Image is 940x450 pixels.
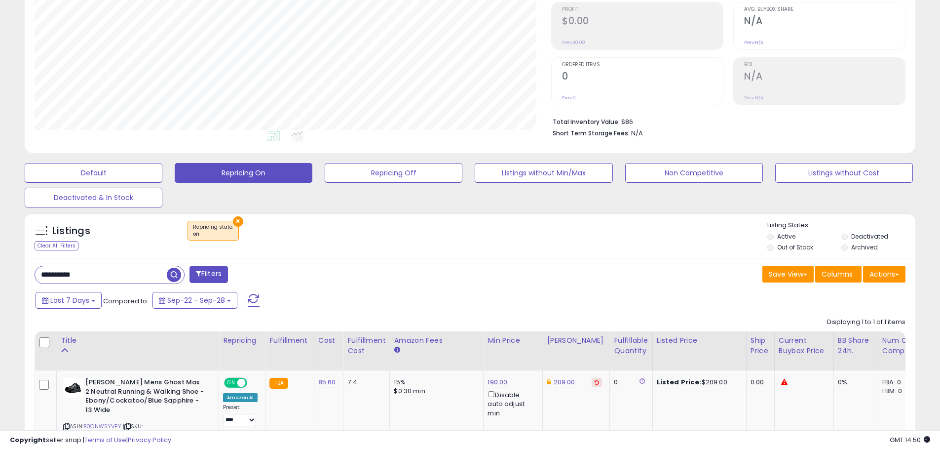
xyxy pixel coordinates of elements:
h2: N/A [744,15,905,29]
button: Last 7 Days [36,292,102,309]
a: 190.00 [488,377,507,387]
b: Total Inventory Value: [553,118,620,126]
span: Profit [562,7,723,12]
label: Active [777,232,795,241]
div: Displaying 1 to 1 of 1 items [827,318,905,327]
div: Fulfillable Quantity [614,335,648,356]
button: Listings without Min/Max [475,163,612,183]
div: Listed Price [657,335,742,346]
div: Disable auto adjust min [488,389,535,418]
div: $209.00 [657,378,739,387]
div: Amazon Fees [394,335,479,346]
div: FBM: 0 [882,387,915,396]
span: Last 7 Days [50,295,89,305]
button: Non Competitive [625,163,763,183]
div: Repricing [223,335,261,346]
div: Amazon AI [223,393,258,402]
div: 0% [838,378,870,387]
div: on [193,231,233,238]
p: Listing States: [767,221,915,230]
a: 209.00 [554,377,575,387]
small: Prev: N/A [744,40,763,45]
b: Listed Price: [657,377,702,387]
button: Repricing Off [325,163,462,183]
div: Num of Comp. [882,335,918,356]
div: BB Share 24h. [838,335,874,356]
button: Deactivated & In Stock [25,188,162,207]
div: 0 [614,378,644,387]
h5: Listings [52,224,90,238]
b: Short Term Storage Fees: [553,129,630,137]
button: Filters [189,266,228,283]
h2: N/A [744,71,905,84]
h2: $0.00 [562,15,723,29]
div: 7.4 [347,378,382,387]
small: Prev: N/A [744,95,763,101]
div: Clear All Filters [35,241,78,250]
b: [PERSON_NAME] Mens Ghost Max 2 Neutral Running & Walking Shoe - Ebony/Cockatoo/Blue Sapphire - 13... [85,378,205,417]
label: Deactivated [851,232,888,241]
div: Fulfillment [269,335,309,346]
div: 15% [394,378,476,387]
button: Default [25,163,162,183]
span: 2025-10-6 14:50 GMT [890,435,930,445]
span: Compared to: [103,296,149,306]
small: Prev: $0.00 [562,40,585,45]
div: Min Price [488,335,538,346]
button: Listings without Cost [775,163,913,183]
span: Sep-22 - Sep-28 [167,295,225,305]
a: 85.60 [318,377,336,387]
div: Title [61,335,215,346]
span: ROI [744,62,905,68]
span: N/A [631,128,643,138]
a: Terms of Use [84,435,126,445]
span: Columns [822,269,853,279]
button: × [233,216,243,227]
span: ON [225,379,237,387]
small: Prev: 0 [562,95,576,101]
strong: Copyright [10,435,46,445]
div: [PERSON_NAME] [547,335,605,346]
button: Save View [762,266,814,283]
span: OFF [246,379,262,387]
label: Archived [851,243,878,251]
small: FBA [269,378,288,389]
button: Repricing On [175,163,312,183]
a: Privacy Policy [128,435,171,445]
span: Avg. Buybox Share [744,7,905,12]
div: FBA: 0 [882,378,915,387]
div: seller snap | | [10,436,171,445]
img: 415tbWenPDL._SL40_.jpg [63,378,83,398]
div: Ship Price [751,335,770,356]
h2: 0 [562,71,723,84]
div: Preset: [223,404,258,426]
div: Fulfillment Cost [347,335,385,356]
span: Ordered Items [562,62,723,68]
button: Columns [815,266,862,283]
button: Actions [863,266,905,283]
span: Repricing state : [193,223,233,238]
div: 0.00 [751,378,767,387]
div: Cost [318,335,339,346]
label: Out of Stock [777,243,813,251]
div: Current Buybox Price [779,335,829,356]
small: Amazon Fees. [394,346,400,355]
li: $86 [553,115,898,127]
button: Sep-22 - Sep-28 [152,292,237,309]
div: $0.30 min [394,387,476,396]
